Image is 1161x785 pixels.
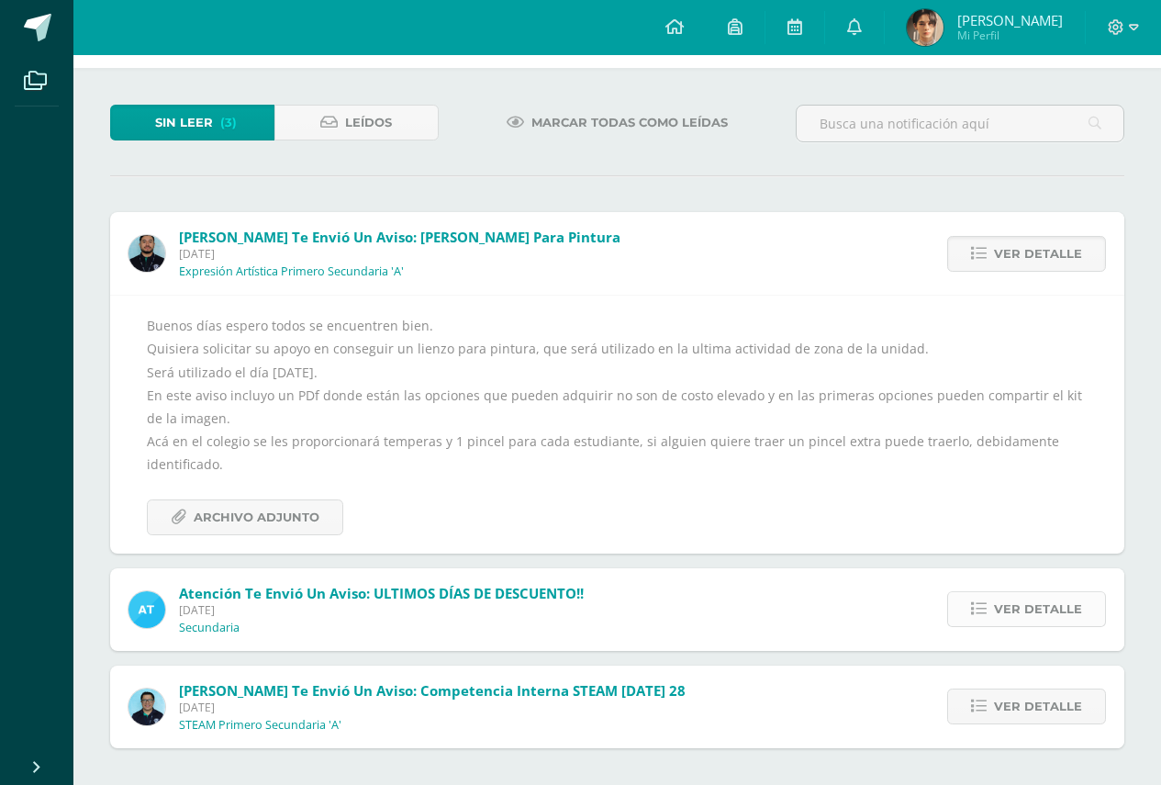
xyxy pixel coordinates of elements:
[957,28,1063,43] span: Mi Perfil
[531,106,728,140] span: Marcar todas como leídas
[147,499,343,535] a: Archivo Adjunto
[147,314,1088,535] div: Buenos días espero todos se encuentren bien. Quisiera solicitar su apoyo en conseguir un lienzo p...
[274,105,439,140] a: Leídos
[994,690,1082,723] span: Ver detalle
[994,592,1082,626] span: Ver detalle
[179,700,686,715] span: [DATE]
[220,106,237,140] span: (3)
[128,689,165,725] img: fa03fa54efefe9aebc5e29dfc8df658e.png
[155,106,213,140] span: Sin leer
[179,584,584,602] span: Atención te envió un aviso: ULTIMOS DÍAS DE DESCUENTO!!
[194,500,319,534] span: Archivo Adjunto
[179,602,584,618] span: [DATE]
[994,237,1082,271] span: Ver detalle
[179,264,404,279] p: Expresión Artística Primero Secundaria 'A'
[179,246,620,262] span: [DATE]
[957,11,1063,29] span: [PERSON_NAME]
[907,9,943,46] img: 7a1076d05ecef00bf5fe3b89eafeaf24.png
[128,591,165,628] img: 9fc725f787f6a993fc92a288b7a8b70c.png
[484,105,751,140] a: Marcar todas como leídas
[179,621,240,635] p: Secundaria
[128,235,165,272] img: 9f25a704c7e525b5c9fe1d8c113699e7.png
[179,681,686,700] span: [PERSON_NAME] te envió un aviso: Competencia interna STEAM [DATE] 28
[179,718,341,733] p: STEAM Primero Secundaria 'A'
[797,106,1123,141] input: Busca una notificación aquí
[110,105,274,140] a: Sin leer(3)
[179,228,620,246] span: [PERSON_NAME] te envió un aviso: [PERSON_NAME] para pintura
[345,106,392,140] span: Leídos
